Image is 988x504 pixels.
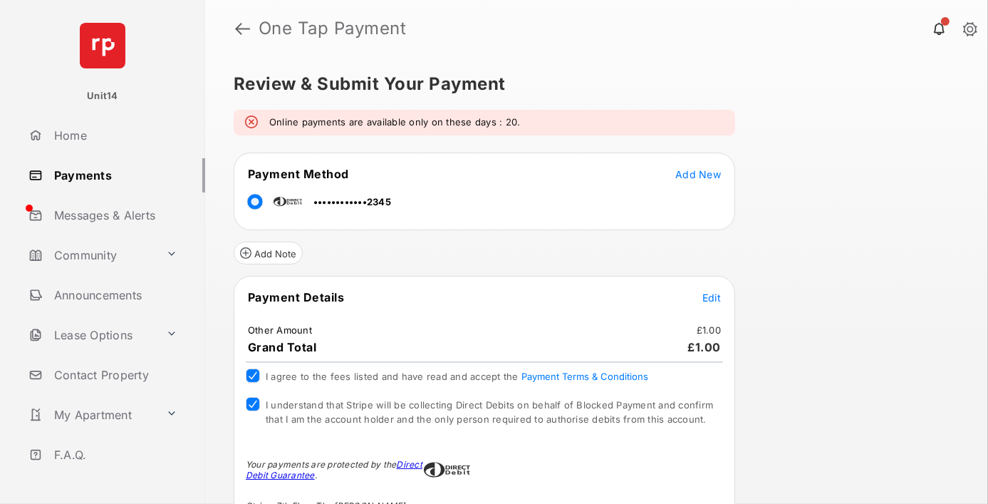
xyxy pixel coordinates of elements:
span: Payment Details [248,290,345,304]
span: Grand Total [248,340,317,354]
span: I understand that Stripe will be collecting Direct Debits on behalf of Blocked Payment and confir... [266,399,713,425]
a: My Apartment [23,398,160,432]
a: Payments [23,158,205,192]
span: ••••••••••••2345 [313,196,391,207]
h5: Review & Submit Your Payment [234,76,948,93]
button: Add New [675,167,721,181]
span: Add New [675,168,721,180]
span: I agree to the fees listed and have read and accept the [266,371,648,382]
a: Lease Options [23,318,160,352]
button: Edit [702,290,721,304]
a: Contact Property [23,358,205,392]
td: £1.00 [696,324,722,336]
a: Announcements [23,278,205,312]
a: Home [23,118,205,153]
a: F.A.Q. [23,438,205,472]
a: Direct Debit Guarantee [246,459,422,480]
td: Other Amount [247,324,313,336]
em: Online payments are available only on these days : 20. [269,115,520,130]
button: I agree to the fees listed and have read and accept the [521,371,648,382]
span: Payment Method [248,167,349,181]
strong: One Tap Payment [259,20,407,37]
span: Edit [702,292,721,304]
p: Unit14 [87,89,118,103]
span: £1.00 [688,340,722,354]
div: Your payments are protected by the . [246,459,424,480]
a: Messages & Alerts [23,198,205,232]
button: Add Note [234,242,303,264]
a: Community [23,238,160,272]
img: svg+xml;base64,PHN2ZyB4bWxucz0iaHR0cDovL3d3dy53My5vcmcvMjAwMC9zdmciIHdpZHRoPSI2NCIgaGVpZ2h0PSI2NC... [80,23,125,68]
